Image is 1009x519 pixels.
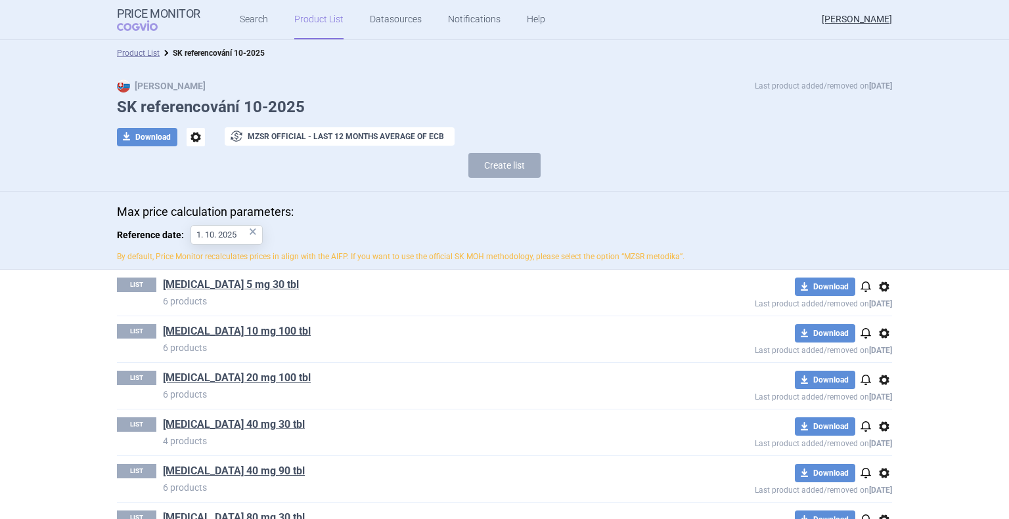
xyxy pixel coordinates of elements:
li: Product List [117,47,160,60]
button: Create list [468,153,541,178]
p: Last product added/removed on [660,482,892,495]
a: [MEDICAL_DATA] 5 mg 30 tbl [163,278,299,292]
strong: [DATE] [869,346,892,355]
button: Download [117,128,177,146]
strong: [DATE] [869,392,892,402]
button: Download [795,324,855,343]
strong: [DATE] [869,81,892,91]
p: 6 products [163,341,660,354]
h1: Atorvastatin 40 mg 90 tbl [163,464,660,481]
p: Last product added/removed on [660,343,892,355]
a: Product List [117,49,160,58]
p: 6 products [163,481,660,494]
strong: [DATE] [869,439,892,448]
h1: Atorvastatin 10 mg 100 tbl [163,324,660,341]
li: SK referencování 10-2025 [160,47,265,60]
p: LIST [117,278,156,292]
h1: Amlodipine 5 mg 30 tbl [163,278,660,295]
h1: SK referencování 10-2025 [117,98,892,117]
p: Last product added/removed on [660,436,892,448]
span: COGVIO [117,20,176,31]
div: × [249,224,257,239]
button: Download [795,278,855,296]
button: Download [795,417,855,436]
strong: SK referencování 10-2025 [173,49,265,58]
p: Last product added/removed on [755,79,892,93]
a: [MEDICAL_DATA] 40 mg 30 tbl [163,417,305,432]
input: Reference date:× [191,225,263,245]
p: Last product added/removed on [660,389,892,402]
a: [MEDICAL_DATA] 10 mg 100 tbl [163,324,311,339]
button: Download [795,464,855,482]
h1: Atorvastatin 40 mg 30 tbl [163,417,660,434]
span: Reference date: [117,225,191,245]
p: 6 products [163,295,660,308]
strong: [DATE] [869,299,892,308]
img: SK [117,79,130,93]
p: Max price calculation parameters: [117,205,892,219]
p: By default, Price Monitor recalculates prices in align with the AIFP. If you want to use the offi... [117,251,892,262]
h1: Atorvastatin 20 mg 100 tbl [163,371,660,388]
p: Last product added/removed on [660,296,892,308]
p: LIST [117,371,156,385]
a: Price MonitorCOGVIO [117,7,200,32]
button: Download [795,371,855,389]
p: 4 products [163,434,660,447]
p: LIST [117,417,156,432]
p: LIST [117,464,156,478]
button: MZSR official - Last 12 months average of ECB [225,127,455,146]
a: [MEDICAL_DATA] 40 mg 90 tbl [163,464,305,478]
strong: [DATE] [869,486,892,495]
p: LIST [117,324,156,339]
a: [MEDICAL_DATA] 20 mg 100 tbl [163,371,311,385]
strong: Price Monitor [117,7,200,20]
p: 6 products [163,388,660,401]
strong: [PERSON_NAME] [117,81,206,91]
